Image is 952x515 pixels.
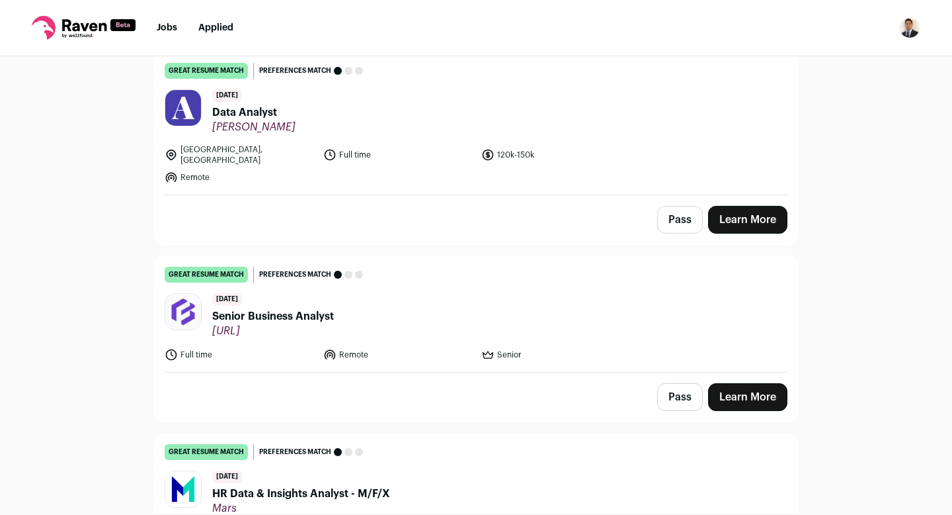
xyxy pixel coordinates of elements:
[708,383,787,411] a: Learn More
[165,293,201,331] img: b122a7f1e91679838a5c218b84b320f002a45d58cadc3c39d4179e42c4ef7691.jpg
[212,120,296,134] span: [PERSON_NAME]
[165,63,248,79] div: great resume match
[165,267,248,283] div: great resume match
[212,89,242,102] span: [DATE]
[165,90,201,126] img: 54e3b5ef3f210b112d67bfbcb2964d89aae83865e321888b8bf5470862d53940.jpg
[165,348,315,361] li: Full time
[899,17,920,38] button: Open dropdown
[212,486,390,502] span: HR Data & Insights Analyst - M/F/X
[899,17,920,38] img: 7594079-medium_jpg
[154,52,798,195] a: great resume match Preferences match [DATE] Data Analyst [PERSON_NAME] [GEOGRAPHIC_DATA], [GEOGRA...
[212,324,334,338] span: [URL]
[481,144,632,165] li: 120k-150k
[165,444,248,460] div: great resume match
[212,502,390,515] span: Mars
[657,206,703,234] button: Pass
[154,256,798,372] a: great resume match Preferences match [DATE] Senior Business Analyst [URL] Full time Remote Senior
[165,144,315,165] li: [GEOGRAPHIC_DATA], [GEOGRAPHIC_DATA]
[165,171,315,184] li: Remote
[259,445,331,459] span: Preferences match
[212,293,242,306] span: [DATE]
[198,23,233,32] a: Applied
[212,308,334,324] span: Senior Business Analyst
[708,206,787,234] a: Learn More
[212,471,242,483] span: [DATE]
[259,268,331,281] span: Preferences match
[259,64,331,77] span: Preferences match
[481,348,632,361] li: Senior
[323,144,474,165] li: Full time
[165,471,201,507] img: baabd8aebcea837ffbb759c802d0f5f73cba20c8aa517ada7027191c672f3b8a.jpg
[657,383,703,411] button: Pass
[157,23,177,32] a: Jobs
[212,105,296,120] span: Data Analyst
[323,348,474,361] li: Remote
